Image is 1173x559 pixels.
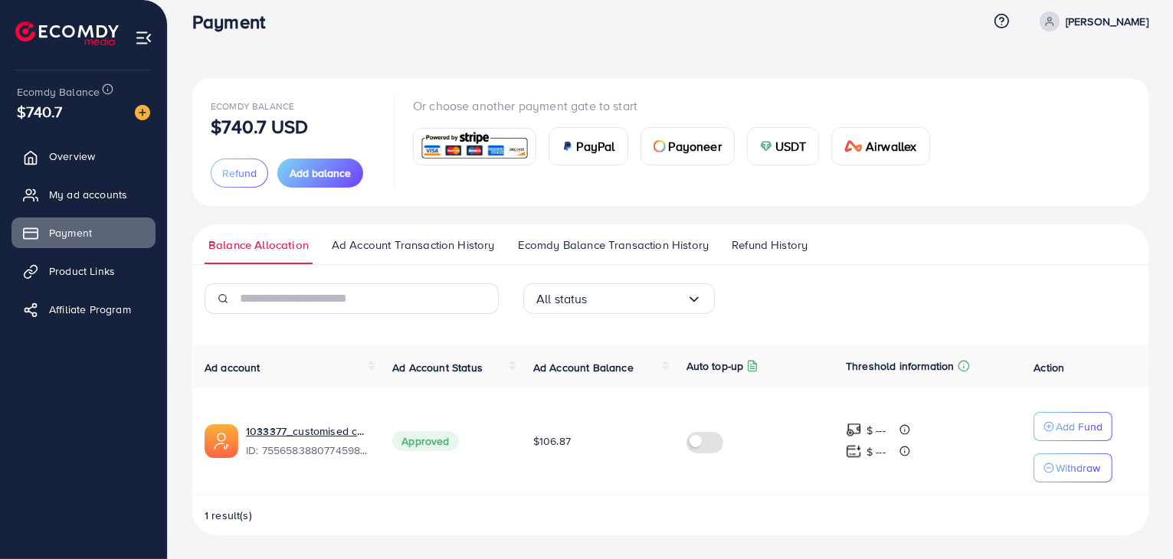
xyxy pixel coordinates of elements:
[49,225,92,240] span: Payment
[246,423,368,459] div: <span class='underline'>1033377_customised creatives digi vyze_1759404336162</span></br>755658388...
[49,187,127,202] span: My ad accounts
[418,130,531,163] img: card
[49,263,115,279] span: Product Links
[1108,490,1162,548] iframe: Chat
[290,165,351,181] span: Add balance
[49,149,95,164] span: Overview
[211,100,294,113] span: Ecomdy Balance
[533,360,634,375] span: Ad Account Balance
[846,422,862,438] img: top-up amount
[549,127,628,165] a: cardPayPal
[732,237,808,253] span: Refund History
[17,84,100,100] span: Ecomdy Balance
[577,137,615,155] span: PayPal
[135,29,152,47] img: menu
[208,237,309,253] span: Balance Allocation
[562,140,574,152] img: card
[1034,360,1064,375] span: Action
[1034,453,1112,482] button: Withdraw
[246,423,368,439] a: 1033377_customised creatives digi vyze_1759404336162
[536,287,588,311] span: All status
[867,443,886,461] p: $ ---
[518,237,709,253] span: Ecomdy Balance Transaction History
[846,443,862,459] img: top-up amount
[11,217,156,248] a: Payment
[222,165,257,181] span: Refund
[277,159,363,188] button: Add balance
[205,424,238,458] img: ic-ads-acc.e4c84228.svg
[1034,412,1112,441] button: Add Fund
[866,137,916,155] span: Airwallex
[211,117,309,136] p: $740.7 USD
[205,508,252,523] span: 1 result(s)
[654,140,666,152] img: card
[844,140,863,152] img: card
[205,360,260,375] span: Ad account
[11,294,156,325] a: Affiliate Program
[1034,11,1148,31] a: [PERSON_NAME]
[392,431,458,451] span: Approved
[523,283,715,314] div: Search for option
[1056,459,1100,477] p: Withdraw
[669,137,722,155] span: Payoneer
[760,140,772,152] img: card
[332,237,495,253] span: Ad Account Transaction History
[1066,12,1148,31] p: [PERSON_NAME]
[686,357,744,375] p: Auto top-up
[392,360,483,375] span: Ad Account Status
[413,128,536,165] a: card
[11,256,156,286] a: Product Links
[775,137,807,155] span: USDT
[588,287,686,311] input: Search for option
[17,100,62,123] span: $740.7
[846,357,954,375] p: Threshold information
[867,421,886,440] p: $ ---
[49,302,131,317] span: Affiliate Program
[747,127,820,165] a: cardUSDT
[192,11,277,33] h3: Payment
[15,21,119,45] img: logo
[831,127,929,165] a: cardAirwallex
[135,105,150,120] img: image
[211,159,268,188] button: Refund
[533,433,571,449] span: $106.87
[641,127,735,165] a: cardPayoneer
[1056,417,1103,436] p: Add Fund
[246,443,368,458] span: ID: 7556583880774598672
[11,141,156,172] a: Overview
[413,96,942,115] p: Or choose another payment gate to start
[11,179,156,210] a: My ad accounts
